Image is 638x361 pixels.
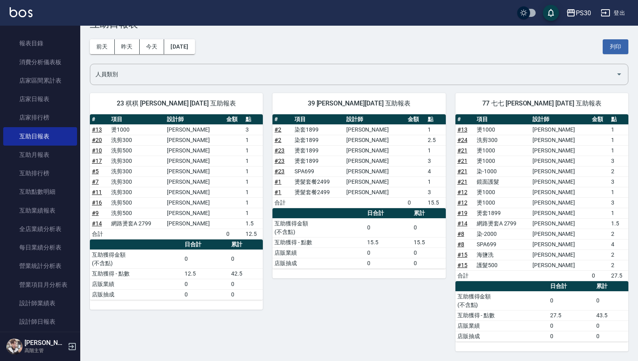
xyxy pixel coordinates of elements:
td: 1 [426,176,446,187]
th: 金額 [406,114,426,125]
a: #15 [457,251,467,258]
td: 12.5 [244,229,263,239]
td: [PERSON_NAME] [344,145,406,156]
td: 染套1899 [293,124,344,135]
a: #24 [457,137,467,143]
th: 日合計 [183,239,229,250]
td: 店販業績 [455,320,548,331]
table: a dense table [455,281,628,342]
td: 洗剪300 [109,135,165,145]
td: [PERSON_NAME] [344,187,406,197]
td: [PERSON_NAME] [344,156,406,166]
button: Open [613,68,626,81]
th: 設計師 [530,114,590,125]
a: #1 [274,178,281,185]
td: 1 [244,208,263,218]
td: 3 [609,176,628,187]
td: 3 [244,124,263,135]
a: 互助月報表 [3,146,77,164]
td: [PERSON_NAME] [165,124,224,135]
th: 累計 [594,281,628,292]
a: #14 [92,220,102,227]
a: #23 [274,147,284,154]
td: [PERSON_NAME] [530,239,590,249]
td: [PERSON_NAME] [165,166,224,176]
th: 日合計 [548,281,595,292]
td: 燙1000 [109,124,165,135]
a: #20 [92,137,102,143]
button: 列印 [603,39,628,54]
a: 設計師業績表 [3,294,77,312]
td: 店販抽成 [455,331,548,341]
td: 染-2000 [475,229,530,239]
td: 洗剪300 [109,176,165,187]
td: 店販業績 [272,247,365,258]
a: #10 [92,147,102,154]
td: 0 [365,218,412,237]
td: 燙髮套餐2499 [293,187,344,197]
td: 2 [609,249,628,260]
td: 0 [594,320,628,331]
img: Logo [10,7,33,17]
button: 前天 [90,39,115,54]
th: 累計 [229,239,263,250]
table: a dense table [90,239,263,300]
th: 設計師 [165,114,224,125]
td: 1 [609,145,628,156]
td: 護髮500 [475,260,530,270]
a: #21 [457,178,467,185]
a: #21 [457,158,467,164]
button: [DATE] [164,39,195,54]
td: 2 [609,260,628,270]
button: save [543,5,559,21]
a: 設計師業績分析表 [3,331,77,349]
h5: [PERSON_NAME] [24,339,65,347]
a: #14 [457,220,467,227]
td: 互助獲得金額 (不含點) [455,291,548,310]
td: 0 [548,331,595,341]
td: 43.5 [594,310,628,320]
td: 店販抽成 [90,289,183,300]
td: 1 [609,135,628,145]
a: 消費分析儀表板 [3,53,77,71]
td: [PERSON_NAME] [165,197,224,208]
td: [PERSON_NAME] [165,135,224,145]
td: [PERSON_NAME] [344,135,406,145]
td: 合計 [455,270,475,281]
td: 15.5 [426,197,446,208]
td: 燙1000 [475,145,530,156]
td: [PERSON_NAME] [530,218,590,229]
td: 0 [594,291,628,310]
td: 4 [609,239,628,249]
td: 海鹽洗 [475,249,530,260]
td: 互助獲得 - 點數 [90,268,183,279]
div: PS30 [576,8,591,18]
td: 燙套1899 [475,208,530,218]
th: 金額 [590,114,609,125]
span: 23 稘稘 [PERSON_NAME] [DATE] 互助報表 [100,99,253,107]
a: #23 [274,158,284,164]
td: [PERSON_NAME] [530,249,590,260]
td: 0 [183,279,229,289]
a: #5 [92,168,99,174]
td: [PERSON_NAME] [344,176,406,187]
td: 網路燙套A 2799 [109,218,165,229]
a: #13 [457,126,467,133]
a: 互助排行榜 [3,164,77,183]
td: SPA699 [475,239,530,249]
td: [PERSON_NAME] [165,208,224,218]
td: 洗剪500 [109,197,165,208]
a: #23 [274,168,284,174]
td: [PERSON_NAME] [530,187,590,197]
a: 互助業績報表 [3,201,77,220]
td: 燙1000 [475,197,530,208]
td: 3 [426,187,446,197]
td: 0 [590,270,609,281]
td: 0 [229,249,263,268]
table: a dense table [272,114,445,208]
td: 0 [365,247,412,258]
table: a dense table [272,208,445,269]
a: #7 [92,178,99,185]
td: 2 [609,166,628,176]
td: 0 [229,279,263,289]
